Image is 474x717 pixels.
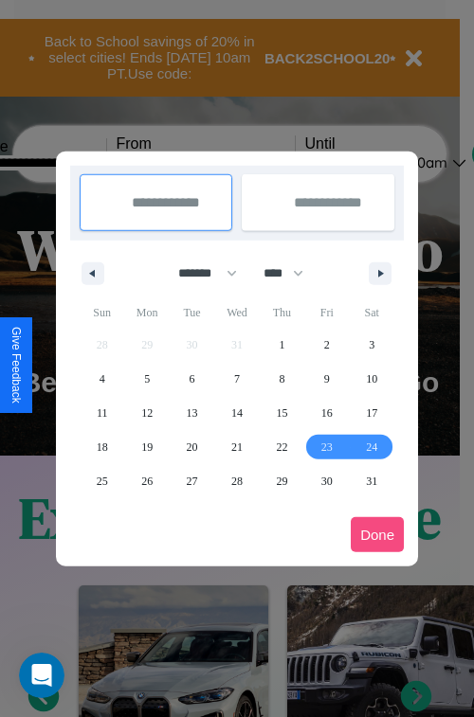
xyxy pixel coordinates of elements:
button: 13 [170,396,214,430]
button: 1 [260,328,304,362]
span: 19 [141,430,153,464]
span: 21 [231,430,243,464]
button: 6 [170,362,214,396]
span: 31 [366,464,377,498]
button: 14 [214,396,259,430]
span: 15 [276,396,287,430]
span: 24 [366,430,377,464]
span: 26 [141,464,153,498]
button: 29 [260,464,304,498]
button: 5 [124,362,169,396]
button: 12 [124,396,169,430]
span: 16 [321,396,333,430]
button: 20 [170,430,214,464]
button: 17 [350,396,394,430]
span: 3 [369,328,374,362]
button: 3 [350,328,394,362]
button: 15 [260,396,304,430]
button: 31 [350,464,394,498]
span: 4 [100,362,105,396]
button: 8 [260,362,304,396]
button: 9 [304,362,349,396]
button: 19 [124,430,169,464]
button: 28 [214,464,259,498]
span: 8 [279,362,284,396]
span: 25 [97,464,108,498]
span: 7 [234,362,240,396]
button: 7 [214,362,259,396]
span: 22 [276,430,287,464]
span: 11 [97,396,108,430]
button: 26 [124,464,169,498]
iframe: Intercom live chat [19,653,64,698]
span: Fri [304,297,349,328]
span: 1 [279,328,284,362]
span: 29 [276,464,287,498]
button: 30 [304,464,349,498]
span: Tue [170,297,214,328]
span: 6 [190,362,195,396]
button: 24 [350,430,394,464]
span: 23 [321,430,333,464]
button: 23 [304,430,349,464]
span: 14 [231,396,243,430]
span: Sat [350,297,394,328]
button: 10 [350,362,394,396]
button: 2 [304,328,349,362]
button: Done [351,517,404,552]
button: 27 [170,464,214,498]
button: 16 [304,396,349,430]
span: 30 [321,464,333,498]
span: 9 [324,362,330,396]
span: 10 [366,362,377,396]
span: Thu [260,297,304,328]
button: 25 [80,464,124,498]
span: 18 [97,430,108,464]
button: 4 [80,362,124,396]
span: 12 [141,396,153,430]
span: 5 [144,362,150,396]
span: 28 [231,464,243,498]
button: 22 [260,430,304,464]
button: 11 [80,396,124,430]
span: Wed [214,297,259,328]
span: 2 [324,328,330,362]
button: 18 [80,430,124,464]
div: Give Feedback [9,327,23,403]
button: 21 [214,430,259,464]
span: Mon [124,297,169,328]
span: 17 [366,396,377,430]
span: 13 [187,396,198,430]
span: Sun [80,297,124,328]
span: 27 [187,464,198,498]
span: 20 [187,430,198,464]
